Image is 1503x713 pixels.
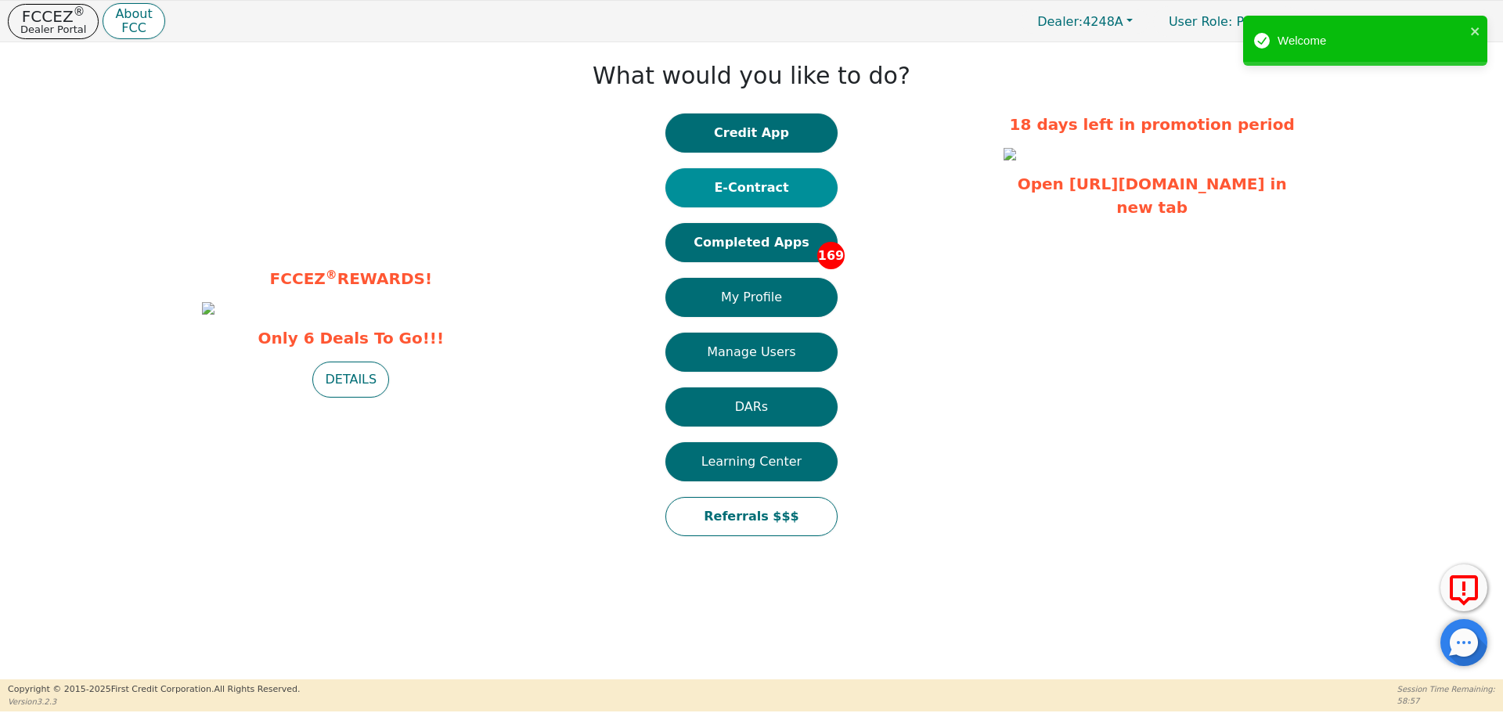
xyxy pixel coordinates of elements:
[8,4,99,39] button: FCCEZ®Dealer Portal
[665,387,838,427] button: DARs
[665,497,838,536] button: Referrals $$$
[1018,175,1287,217] a: Open [URL][DOMAIN_NAME] in new tab
[1037,14,1123,29] span: 4248A
[1021,9,1149,34] button: Dealer:4248A
[665,442,838,481] button: Learning Center
[103,3,164,40] button: AboutFCC
[1153,6,1300,37] p: Primary
[1304,9,1495,34] button: 4248A:[PERSON_NAME]
[665,113,838,153] button: Credit App
[1004,148,1016,160] img: 68d548d1-4718-4103-b856-a52c48d51e72
[1470,22,1481,40] button: close
[1440,564,1487,611] button: Report Error to FCC
[74,5,85,19] sup: ®
[1397,695,1495,707] p: 58:57
[1278,32,1465,50] div: Welcome
[1004,113,1301,136] p: 18 days left in promotion period
[665,168,838,207] button: E-Contract
[1153,6,1300,37] a: User Role: Primary
[1397,683,1495,695] p: Session Time Remaining:
[817,242,845,269] span: 169
[665,278,838,317] button: My Profile
[214,684,300,694] span: All Rights Reserved.
[312,362,389,398] button: DETAILS
[20,24,86,34] p: Dealer Portal
[665,333,838,372] button: Manage Users
[202,326,499,350] span: Only 6 Deals To Go!!!
[326,268,337,282] sup: ®
[1037,14,1083,29] span: Dealer:
[202,267,499,290] p: FCCEZ REWARDS!
[202,302,214,315] img: e92ec7c7-af45-40aa-9745-c51ee820f09d
[1169,14,1232,29] span: User Role :
[593,62,910,90] h1: What would you like to do?
[115,8,152,20] p: About
[8,696,300,708] p: Version 3.2.3
[665,223,838,262] button: Completed Apps169
[115,22,152,34] p: FCC
[8,683,300,697] p: Copyright © 2015- 2025 First Credit Corporation.
[20,9,86,24] p: FCCEZ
